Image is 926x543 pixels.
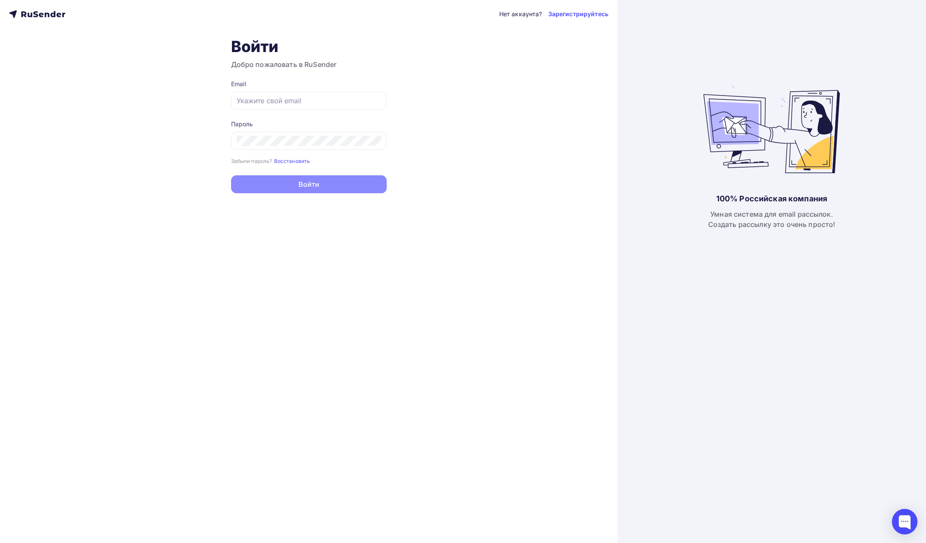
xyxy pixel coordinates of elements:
a: Зарегистрируйтесь [548,10,608,18]
button: Войти [231,175,387,193]
a: Восстановить [274,157,310,164]
small: Забыли пароль? [231,158,272,164]
h3: Добро пожаловать в RuSender [231,59,387,70]
div: Умная система для email рассылок. Создать рассылку это очень просто! [708,209,836,229]
h1: Войти [231,37,387,56]
div: 100% Российская компания [716,194,827,204]
div: Email [231,80,387,88]
small: Восстановить [274,158,310,164]
div: Нет аккаунта? [499,10,542,18]
div: Пароль [231,120,387,128]
input: Укажите свой email [237,96,381,106]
